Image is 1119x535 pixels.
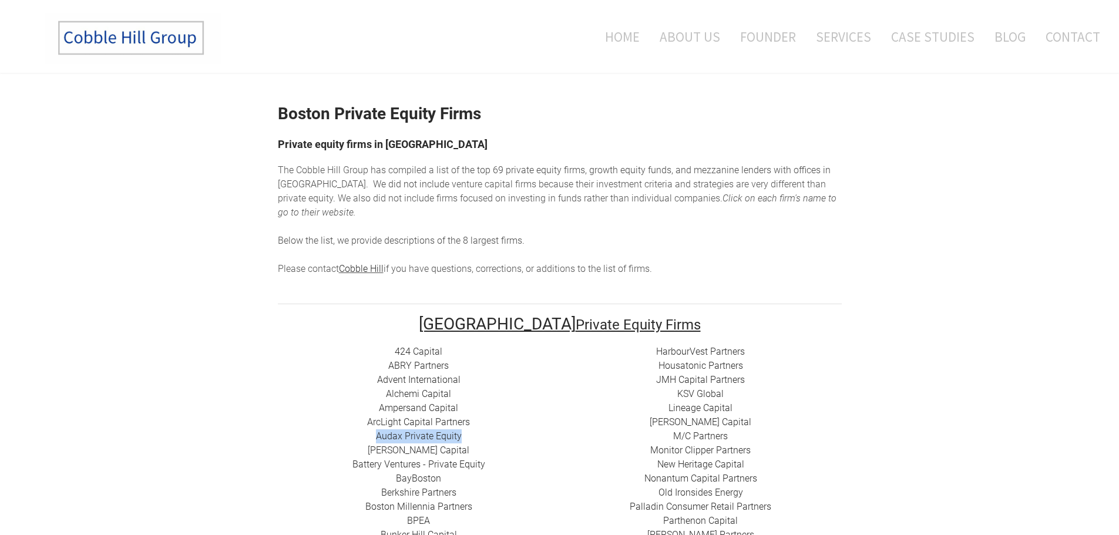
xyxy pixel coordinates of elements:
[882,12,983,61] a: Case Studies
[339,263,384,274] a: Cobble Hill
[656,346,745,357] a: HarbourVest Partners
[278,193,836,218] em: Click on each firm's name to go to their website.
[365,501,472,512] a: Boston Millennia Partners
[673,430,728,442] a: ​M/C Partners
[376,430,462,442] a: Audax Private Equity
[986,12,1034,61] a: Blog
[1037,12,1100,61] a: Contact
[367,416,470,428] a: ​ArcLight Capital Partners
[650,445,751,456] a: ​Monitor Clipper Partners
[576,317,701,333] font: Private Equity Firms
[278,138,488,150] font: Private equity firms in [GEOGRAPHIC_DATA]
[381,487,456,498] a: Berkshire Partners
[658,360,743,371] a: Housatonic Partners
[644,473,757,484] a: Nonantum Capital Partners
[278,179,826,204] span: enture capital firms because their investment criteria and strategies are very different than pri...
[677,388,724,399] a: ​KSV Global
[419,314,576,334] font: [GEOGRAPHIC_DATA]
[278,164,465,176] span: The Cobble Hill Group has compiled a list of t
[379,402,458,413] a: ​Ampersand Capital
[658,487,743,498] a: ​Old Ironsides Energy
[407,515,430,526] a: BPEA
[657,459,744,470] a: New Heritage Capital
[663,515,738,526] a: ​Parthenon Capital
[45,12,221,64] img: The Cobble Hill Group LLC
[656,374,745,385] a: ​JMH Capital Partners
[278,104,481,123] strong: Boston Private Equity Firms
[651,12,729,61] a: About Us
[396,473,441,484] a: BayBoston
[395,346,442,357] a: 424 Capital
[278,163,842,276] div: he top 69 private equity firms, growth equity funds, and mezzanine lenders with offices in [GEOGR...
[377,374,461,385] a: Advent International
[352,459,485,470] a: Battery Ventures - Private Equity
[587,12,648,61] a: Home
[650,416,751,428] a: [PERSON_NAME] Capital
[278,263,652,274] span: Please contact if you have questions, corrections, or additions to the list of firms.
[731,12,805,61] a: Founder
[668,402,732,413] a: Lineage Capital
[368,445,469,456] a: [PERSON_NAME] Capital
[807,12,880,61] a: Services
[388,360,449,371] a: ​ABRY Partners
[386,388,451,399] a: Alchemi Capital
[630,501,771,512] a: Palladin Consumer Retail Partners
